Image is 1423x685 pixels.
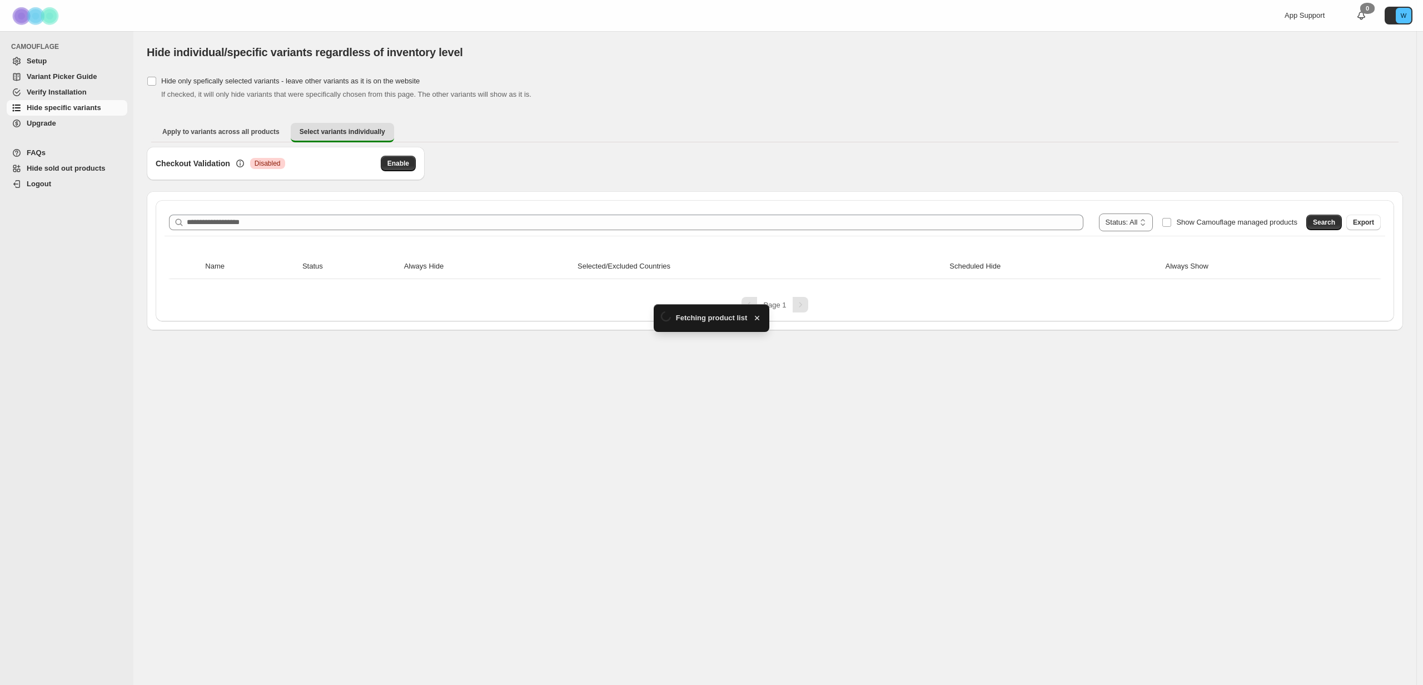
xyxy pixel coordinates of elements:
span: Select variants individually [300,127,385,136]
button: Export [1346,215,1381,230]
span: Enable [387,159,409,168]
h3: Checkout Validation [156,158,230,169]
span: Upgrade [27,119,56,127]
span: CAMOUFLAGE [11,42,128,51]
span: Hide only spefically selected variants - leave other variants as it is on the website [161,77,420,85]
span: Export [1353,218,1374,227]
th: Scheduled Hide [946,254,1162,279]
span: Disabled [255,159,281,168]
span: Search [1313,218,1335,227]
span: App Support [1285,11,1325,19]
div: Select variants individually [147,147,1403,330]
a: FAQs [7,145,127,161]
span: Hide specific variants [27,103,101,112]
span: Apply to variants across all products [162,127,280,136]
th: Always Show [1162,254,1348,279]
a: 0 [1356,10,1367,21]
span: Avatar with initials W [1396,8,1411,23]
a: Variant Picker Guide [7,69,127,85]
a: Upgrade [7,116,127,131]
span: Hide individual/specific variants regardless of inventory level [147,46,463,58]
th: Selected/Excluded Countries [574,254,946,279]
button: Search [1306,215,1342,230]
text: W [1401,12,1407,19]
a: Verify Installation [7,85,127,100]
span: Show Camouflage managed products [1176,218,1297,226]
span: FAQs [27,148,46,157]
img: Camouflage [9,1,64,31]
th: Status [299,254,401,279]
th: Name [202,254,299,279]
a: Hide sold out products [7,161,127,176]
span: Setup [27,57,47,65]
a: Logout [7,176,127,192]
span: Logout [27,180,51,188]
a: Setup [7,53,127,69]
span: If checked, it will only hide variants that were specifically chosen from this page. The other va... [161,90,531,98]
span: Variant Picker Guide [27,72,97,81]
nav: Pagination [165,297,1385,312]
button: Enable [381,156,416,171]
span: Page 1 [763,301,786,309]
div: 0 [1360,3,1375,14]
span: Hide sold out products [27,164,106,172]
a: Hide specific variants [7,100,127,116]
button: Apply to variants across all products [153,123,288,141]
span: Verify Installation [27,88,87,96]
button: Select variants individually [291,123,394,142]
button: Avatar with initials W [1385,7,1412,24]
th: Always Hide [401,254,574,279]
span: Fetching product list [676,312,748,324]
